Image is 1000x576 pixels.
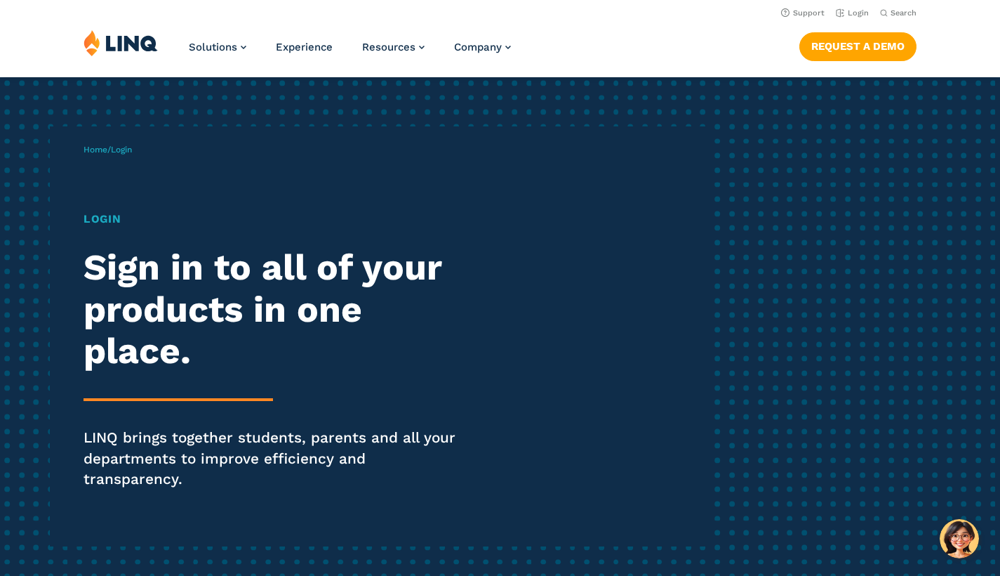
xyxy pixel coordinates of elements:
[940,519,979,558] button: Hello, have a question? Let’s chat.
[84,211,469,228] h1: Login
[836,8,869,18] a: Login
[880,8,916,18] button: Open Search Bar
[362,41,415,53] span: Resources
[189,41,237,53] span: Solutions
[454,41,502,53] span: Company
[84,30,158,56] img: LINQ | K‑12 Software
[84,145,132,155] span: /
[891,8,916,18] span: Search
[189,30,511,76] nav: Primary Navigation
[362,41,425,53] a: Resources
[189,41,246,53] a: Solutions
[799,30,916,60] nav: Button Navigation
[84,145,107,155] a: Home
[454,41,511,53] a: Company
[799,32,916,60] a: Request a Demo
[111,145,132,155] span: Login
[276,41,333,53] a: Experience
[84,247,469,371] h2: Sign in to all of your products in one place.
[84,428,469,490] p: LINQ brings together students, parents and all your departments to improve efficiency and transpa...
[781,8,825,18] a: Support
